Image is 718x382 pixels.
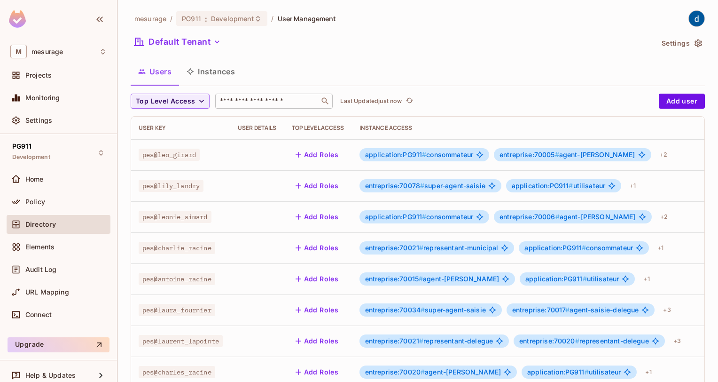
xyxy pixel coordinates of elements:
span: agent-saisie-delegue [512,306,639,314]
div: + 1 [641,365,655,380]
span: Projects [25,72,52,79]
div: + 1 [654,240,667,255]
span: agent-[PERSON_NAME] [365,275,499,283]
span: # [569,182,573,190]
span: application:PG911 [365,151,427,159]
span: consommateur [524,244,633,252]
span: pes@laurent_lapointe [139,335,223,347]
button: Add Roles [292,365,343,380]
button: Users [131,60,179,83]
span: the active workspace [134,14,166,23]
span: M [10,45,27,58]
span: pes@laura_fournier [139,304,215,316]
span: agent-[PERSON_NAME] [365,368,501,376]
button: refresh [404,95,415,107]
span: agent-[PERSON_NAME] [499,213,635,221]
img: SReyMgAAAABJRU5ErkJggg== [9,10,26,28]
span: Development [211,14,254,23]
button: Add user [659,94,705,109]
button: Top Level Access [131,94,210,109]
span: consommateur [365,151,474,159]
button: Add Roles [292,178,343,193]
span: super-agent-saisie [365,306,486,314]
span: Audit Log [25,266,56,273]
div: + 1 [640,271,653,286]
span: pes@lily_landry [139,180,203,192]
div: + 2 [656,147,671,162]
span: Home [25,175,44,183]
span: application:PG911 [365,213,427,221]
span: Workspace: mesurage [31,48,63,56]
button: Default Tenant [131,34,225,49]
div: User Key [139,124,223,132]
div: User Details [238,124,277,132]
span: representant-delegue [519,337,649,345]
button: Add Roles [292,209,343,224]
span: entreprise:70015 [365,275,423,283]
span: refresh [406,96,414,106]
span: application:PG911 [525,275,587,283]
span: consommateur [365,213,474,221]
button: Add Roles [292,271,343,286]
span: Directory [25,221,56,228]
span: # [583,275,587,283]
div: + 2 [656,209,671,224]
button: Upgrade [8,337,109,352]
span: # [422,151,426,159]
span: entreprise:70021 [365,244,424,252]
span: pes@charlie_racine [139,242,215,254]
span: Connect [25,311,52,318]
span: application:PG911 [512,182,573,190]
button: Add Roles [292,240,343,255]
span: # [422,213,426,221]
span: # [421,368,425,376]
div: Instance Access [359,124,685,132]
span: Development [12,153,50,161]
span: entreprise:70021 [365,337,424,345]
span: # [585,368,589,376]
button: Add Roles [292,334,343,349]
button: Instances [179,60,242,83]
span: super-agent-saisie [365,182,485,190]
span: agent-[PERSON_NAME] [499,151,635,159]
span: # [419,244,423,252]
span: # [565,306,570,314]
span: entreprise:70017 [512,306,570,314]
span: URL Mapping [25,288,69,296]
span: Click to refresh data [402,95,415,107]
span: pes@charles_racine [139,366,215,378]
span: pes@leo_girard [139,149,200,161]
span: PG911 [12,143,31,150]
div: Top Level Access [292,124,344,132]
span: Settings [25,117,52,124]
span: Help & Updates [25,372,76,379]
span: entreprise:70020 [365,368,425,376]
span: entreprise:70005 [499,151,559,159]
span: entreprise:70020 [519,337,579,345]
span: : [204,15,208,23]
div: + 3 [670,334,685,349]
span: # [555,213,560,221]
button: Settings [658,36,705,51]
p: Last Updated just now [340,97,402,105]
span: Monitoring [25,94,60,102]
span: # [421,306,425,314]
span: pes@leonie_simard [139,211,211,223]
div: + 1 [626,178,640,193]
span: User Management [278,14,336,23]
span: entreprise:70078 [365,182,425,190]
span: application:PG911 [527,368,589,376]
li: / [271,14,273,23]
span: # [420,182,424,190]
span: utilisateur [525,275,619,283]
img: dev 911gcl [689,11,704,26]
span: Elements [25,243,55,251]
span: PG911 [182,14,201,23]
button: Add Roles [292,147,343,162]
div: + 3 [659,302,674,318]
span: utilisateur [527,368,621,376]
span: representant-municipal [365,244,499,252]
li: / [170,14,172,23]
span: Policy [25,198,45,206]
span: # [555,151,559,159]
